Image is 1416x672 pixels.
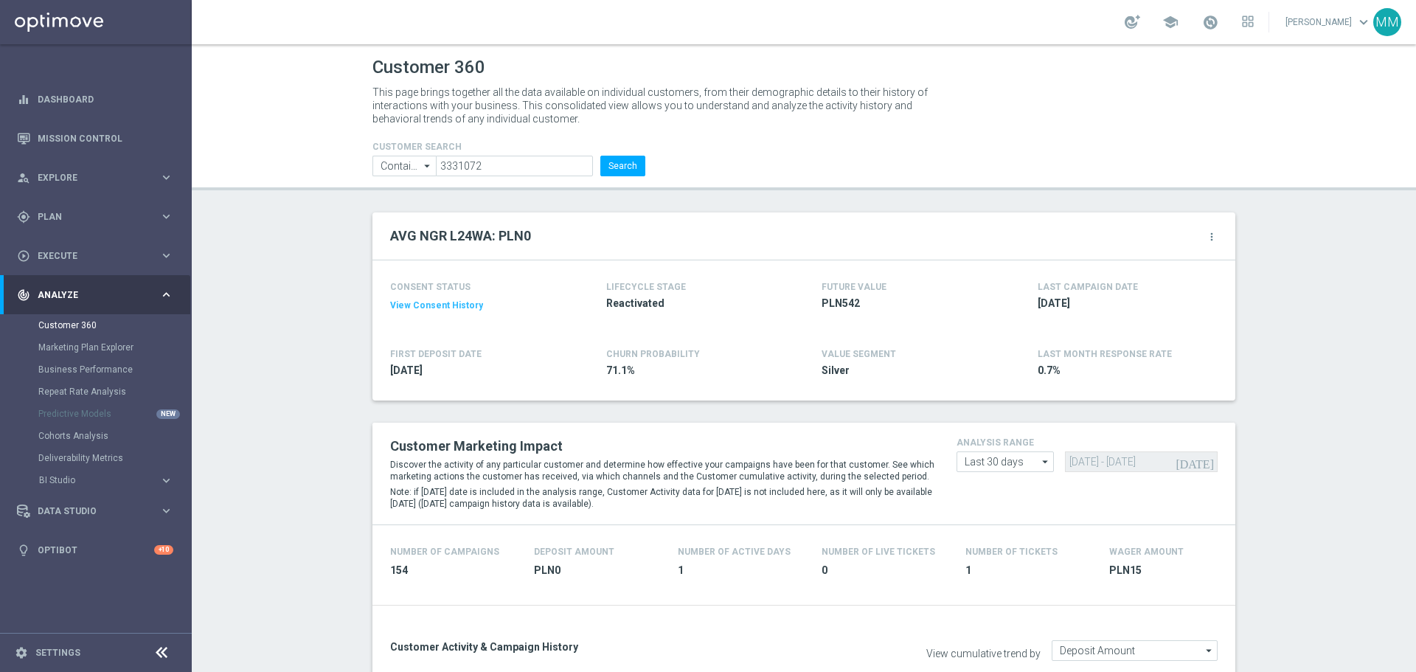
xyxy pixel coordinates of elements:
[38,507,159,516] span: Data Studio
[965,564,1091,578] span: 1
[372,57,1235,78] h1: Customer 360
[39,476,145,485] span: BI Studio
[38,342,153,353] a: Marketing Plan Explorer
[534,564,660,578] span: PLN0
[38,386,153,398] a: Repeat Rate Analysis
[16,133,174,145] button: Mission Control
[926,648,1041,660] label: View cumulative trend by
[16,250,174,262] button: play_circle_outline Execute keyboard_arrow_right
[38,469,190,491] div: BI Studio
[38,252,159,260] span: Execute
[390,640,793,654] h3: Customer Activity & Campaign History
[606,349,700,359] span: CHURN PROBABILITY
[1038,282,1138,292] h4: LAST CAMPAIGN DATE
[534,547,614,557] h4: Deposit Amount
[38,425,190,447] div: Cohorts Analysis
[38,119,173,158] a: Mission Control
[390,486,934,510] p: Note: if [DATE] date is included in the analysis range, Customer Activity data for [DATE] is not ...
[957,437,1218,448] h4: analysis range
[436,156,593,176] input: Enter CID, Email, name or phone
[1284,11,1373,33] a: [PERSON_NAME]keyboard_arrow_down
[390,459,934,482] p: Discover the activity of any particular customer and determine how effective your campaigns have ...
[1109,564,1235,578] span: PLN15
[17,249,30,263] i: play_circle_outline
[38,381,190,403] div: Repeat Rate Analysis
[822,297,994,311] span: PLN542
[38,530,154,569] a: Optibot
[17,505,159,518] div: Data Studio
[156,409,180,419] div: NEW
[17,288,159,302] div: Analyze
[16,289,174,301] button: track_changes Analyze keyboard_arrow_right
[1038,364,1210,378] span: 0.7%
[372,142,645,152] h4: CUSTOMER SEARCH
[390,564,516,578] span: 154
[372,156,436,176] input: Contains
[390,437,934,455] h2: Customer Marketing Impact
[16,172,174,184] button: person_search Explore keyboard_arrow_right
[38,403,190,425] div: Predictive Models
[1206,231,1218,243] i: more_vert
[822,364,994,378] span: Silver
[17,80,173,119] div: Dashboard
[35,648,80,657] a: Settings
[390,349,482,359] h4: FIRST DEPOSIT DATE
[822,564,948,578] span: 0
[159,170,173,184] i: keyboard_arrow_right
[390,227,531,245] h2: AVG NGR L24WA: PLN0
[38,212,159,221] span: Plan
[1038,349,1172,359] span: LAST MONTH RESPONSE RATE
[38,447,190,469] div: Deliverability Metrics
[390,299,483,312] button: View Consent History
[606,364,779,378] span: 71.1%
[965,547,1058,557] h4: Number Of Tickets
[678,547,791,557] h4: Number of Active Days
[38,80,173,119] a: Dashboard
[16,211,174,223] button: gps_fixed Plan keyboard_arrow_right
[1038,297,1210,311] span: 2025-09-06
[1202,641,1217,660] i: arrow_drop_down
[957,451,1054,472] input: analysis range
[678,564,804,578] span: 1
[822,547,935,557] h4: Number Of Live Tickets
[17,210,30,224] i: gps_fixed
[1162,14,1179,30] span: school
[38,452,153,464] a: Deliverability Metrics
[159,249,173,263] i: keyboard_arrow_right
[600,156,645,176] button: Search
[390,282,563,292] h4: CONSENT STATUS
[17,210,159,224] div: Plan
[17,249,159,263] div: Execute
[1356,14,1372,30] span: keyboard_arrow_down
[38,364,153,375] a: Business Performance
[390,364,563,378] span: 2025-05-17
[16,505,174,517] button: Data Studio keyboard_arrow_right
[159,504,173,518] i: keyboard_arrow_right
[15,646,28,659] i: settings
[390,547,499,557] h4: Number of Campaigns
[1373,8,1401,36] div: MM
[606,297,779,311] span: Reactivated
[38,474,174,486] button: BI Studio keyboard_arrow_right
[159,288,173,302] i: keyboard_arrow_right
[420,156,435,176] i: arrow_drop_down
[38,430,153,442] a: Cohorts Analysis
[38,291,159,299] span: Analyze
[1038,452,1053,471] i: arrow_drop_down
[17,93,30,106] i: equalizer
[16,544,174,556] button: lightbulb Optibot +10
[822,282,886,292] h4: FUTURE VALUE
[17,171,30,184] i: person_search
[38,314,190,336] div: Customer 360
[38,358,190,381] div: Business Performance
[372,86,940,125] p: This page brings together all the data available on individual customers, from their demographic ...
[17,530,173,569] div: Optibot
[159,209,173,224] i: keyboard_arrow_right
[38,319,153,331] a: Customer 360
[17,288,30,302] i: track_changes
[17,544,30,557] i: lightbulb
